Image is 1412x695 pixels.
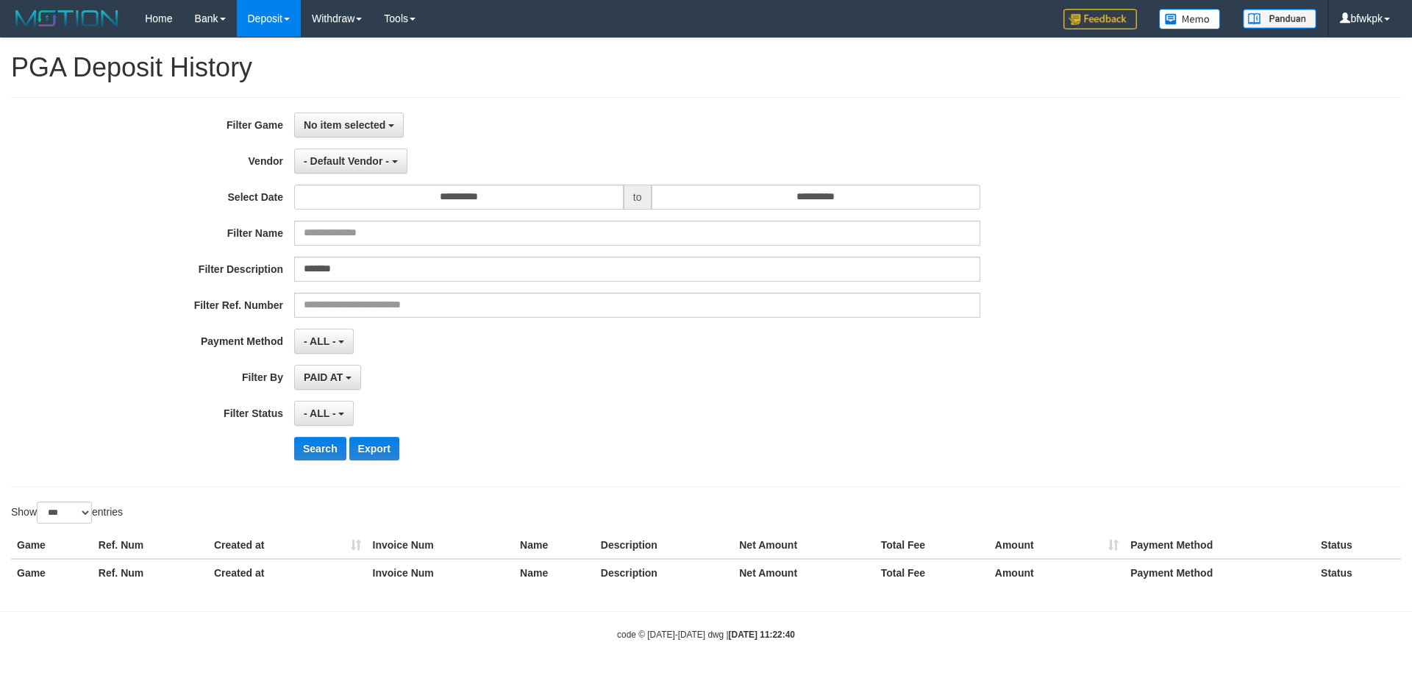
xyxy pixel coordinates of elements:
[11,502,123,524] label: Show entries
[304,119,385,131] span: No item selected
[93,532,208,559] th: Ref. Num
[208,559,367,586] th: Created at
[349,437,399,460] button: Export
[989,559,1124,586] th: Amount
[304,335,336,347] span: - ALL -
[1315,532,1401,559] th: Status
[11,7,123,29] img: MOTION_logo.png
[514,532,595,559] th: Name
[367,559,514,586] th: Invoice Num
[11,53,1401,82] h1: PGA Deposit History
[11,559,93,586] th: Game
[1063,9,1137,29] img: Feedback.jpg
[1159,9,1221,29] img: Button%20Memo.svg
[595,532,733,559] th: Description
[875,532,989,559] th: Total Fee
[1315,559,1401,586] th: Status
[1243,9,1316,29] img: panduan.png
[729,630,795,640] strong: [DATE] 11:22:40
[208,532,367,559] th: Created at
[733,532,874,559] th: Net Amount
[294,401,354,426] button: - ALL -
[367,532,514,559] th: Invoice Num
[304,155,389,167] span: - Default Vendor -
[514,559,595,586] th: Name
[733,559,874,586] th: Net Amount
[294,437,346,460] button: Search
[1124,559,1315,586] th: Payment Method
[294,329,354,354] button: - ALL -
[304,407,336,419] span: - ALL -
[304,371,343,383] span: PAID AT
[11,532,93,559] th: Game
[93,559,208,586] th: Ref. Num
[37,502,92,524] select: Showentries
[875,559,989,586] th: Total Fee
[617,630,795,640] small: code © [DATE]-[DATE] dwg |
[1124,532,1315,559] th: Payment Method
[294,365,361,390] button: PAID AT
[294,113,404,138] button: No item selected
[989,532,1124,559] th: Amount
[624,185,652,210] span: to
[294,149,407,174] button: - Default Vendor -
[595,559,733,586] th: Description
